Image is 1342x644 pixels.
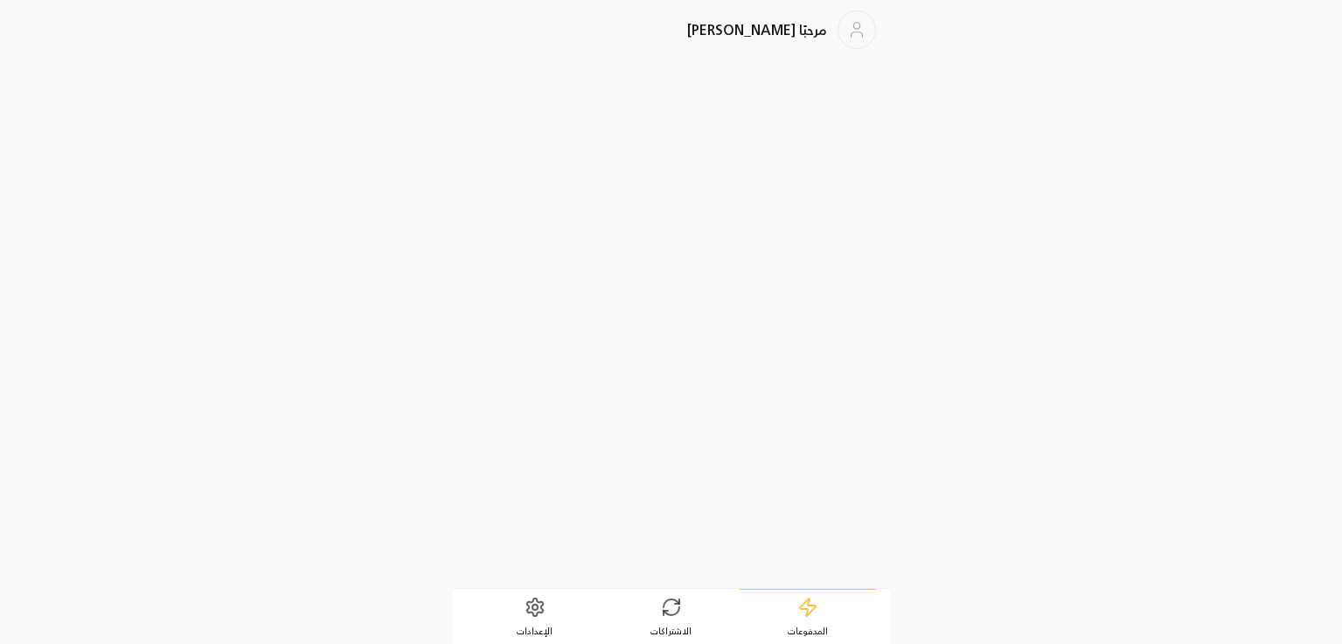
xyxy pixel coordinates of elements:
span: الاشتراكات [650,625,692,637]
a: الاشتراكات [603,590,740,644]
span: الإعدادات [517,625,553,637]
a: الإعدادات [467,590,603,644]
h2: مرحبًا [PERSON_NAME] [687,19,827,40]
span: المدفوعات [788,625,828,637]
a: المدفوعات [740,589,876,644]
